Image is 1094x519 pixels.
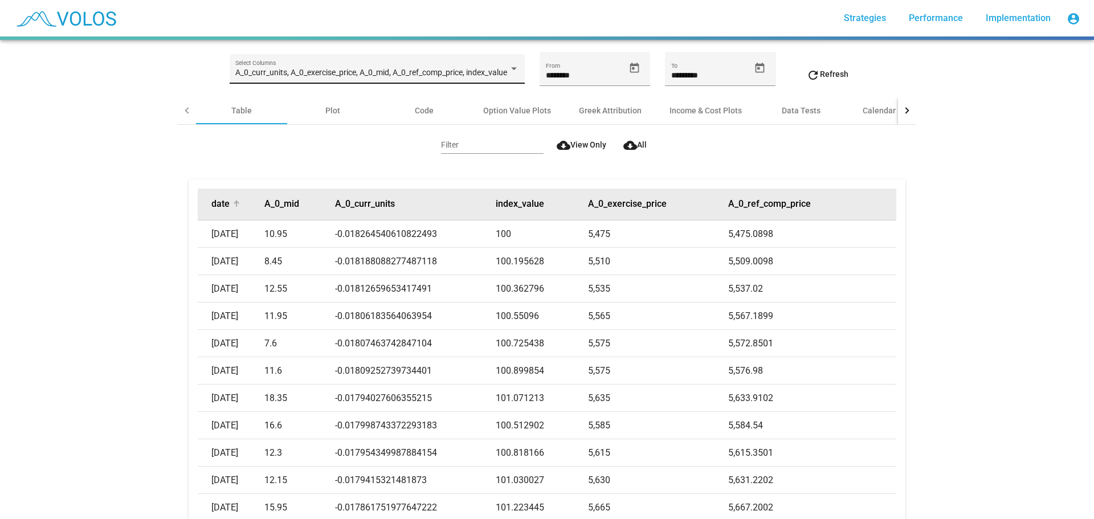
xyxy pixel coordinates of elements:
button: Change sorting for A_0_exercise_price [588,198,667,210]
td: -0.017998743372293183 [335,412,496,439]
button: Change sorting for index_value [496,198,544,210]
td: 101.071213 [496,385,588,412]
td: [DATE] [198,220,264,248]
button: Open calendar [750,58,770,78]
td: 5,535 [588,275,728,303]
div: Plot [325,105,340,116]
button: Refresh [797,64,858,84]
a: Strategies [835,8,895,28]
td: -0.01794027606355215 [335,385,496,412]
span: Refresh [806,70,848,79]
td: 11.6 [264,357,335,385]
td: -0.0179415321481873 [335,467,496,494]
button: Change sorting for A_0_mid [264,198,299,210]
span: Performance [909,13,963,23]
td: 5,585 [588,412,728,439]
td: -0.01809252739734401 [335,357,496,385]
div: Code [415,105,434,116]
td: 100.725438 [496,330,588,357]
button: View Only [548,134,610,155]
td: 5,615.3501 [728,439,896,467]
td: [DATE] [198,439,264,467]
mat-icon: account_circle [1067,12,1080,26]
td: 16.6 [264,412,335,439]
td: 101.030027 [496,467,588,494]
td: 5,575 [588,357,728,385]
td: 5,565 [588,303,728,330]
button: Open calendar [624,58,644,78]
span: Strategies [844,13,886,23]
td: [DATE] [198,275,264,303]
img: blue_transparent.png [9,4,122,32]
td: 5,635 [588,385,728,412]
div: Calendar Events [863,105,922,116]
div: Option Value Plots [483,105,551,116]
td: 12.55 [264,275,335,303]
td: 5,567.1899 [728,303,896,330]
td: [DATE] [198,330,264,357]
td: [DATE] [198,357,264,385]
td: 100.899854 [496,357,588,385]
td: [DATE] [198,248,264,275]
button: Change sorting for A_0_ref_comp_price [728,198,811,210]
button: Change sorting for A_0_curr_units [335,198,395,210]
td: [DATE] [198,303,264,330]
span: A_0_curr_units, A_0_exercise_price, A_0_mid, A_0_ref_comp_price, index_value [235,68,507,77]
td: -0.01806183564063954 [335,303,496,330]
td: 5,475.0898 [728,220,896,248]
a: Performance [900,8,972,28]
td: 5,510 [588,248,728,275]
td: 100.362796 [496,275,588,303]
td: 10.95 [264,220,335,248]
button: Change sorting for date [211,198,230,210]
td: 18.35 [264,385,335,412]
td: 5,576.98 [728,357,896,385]
td: 100.55096 [496,303,588,330]
td: 5,575 [588,330,728,357]
mat-icon: cloud_download [557,138,570,152]
td: -0.01812659653417491 [335,275,496,303]
td: -0.018264540610822493 [335,220,496,248]
div: Greek Attribution [579,105,642,116]
td: 5,509.0098 [728,248,896,275]
span: Implementation [986,13,1051,23]
td: 5,633.9102 [728,385,896,412]
td: 12.3 [264,439,335,467]
td: 5,615 [588,439,728,467]
mat-icon: cloud_download [623,138,637,152]
td: -0.017954349987884154 [335,439,496,467]
div: Income & Cost Plots [670,105,742,116]
td: [DATE] [198,412,264,439]
td: 5,584.54 [728,412,896,439]
td: 12.15 [264,467,335,494]
span: View Only [557,140,606,149]
div: Data Tests [782,105,820,116]
td: 100.818166 [496,439,588,467]
mat-icon: refresh [806,68,820,82]
td: 100.512902 [496,412,588,439]
button: All [614,134,653,155]
td: 11.95 [264,303,335,330]
td: 8.45 [264,248,335,275]
td: [DATE] [198,467,264,494]
td: 5,537.02 [728,275,896,303]
td: [DATE] [198,385,264,412]
td: -0.01807463742847104 [335,330,496,357]
td: 100 [496,220,588,248]
div: Table [231,105,252,116]
td: 5,630 [588,467,728,494]
a: Implementation [977,8,1060,28]
td: 5,631.2202 [728,467,896,494]
td: 5,572.8501 [728,330,896,357]
td: 5,475 [588,220,728,248]
td: -0.018188088277487118 [335,248,496,275]
td: 100.195628 [496,248,588,275]
td: 7.6 [264,330,335,357]
span: All [623,140,647,149]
